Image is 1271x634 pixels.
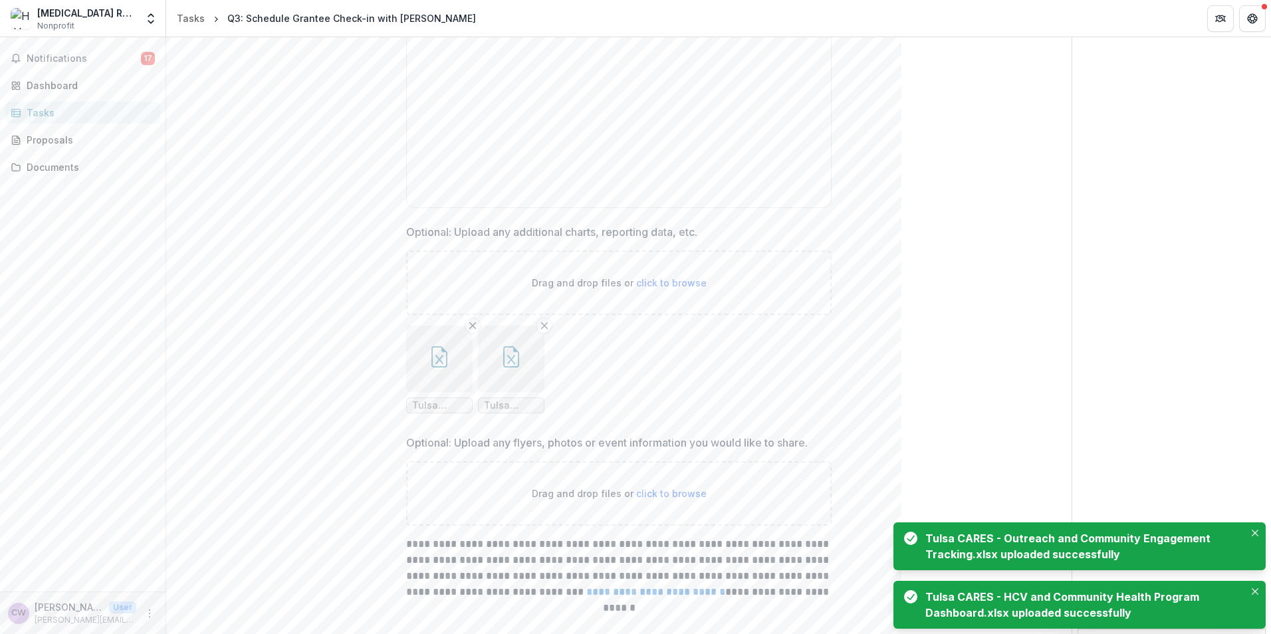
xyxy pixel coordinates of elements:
[5,48,160,69] button: Notifications17
[35,614,136,626] p: [PERSON_NAME][EMAIL_ADDRESS][DOMAIN_NAME]
[142,5,160,32] button: Open entity switcher
[412,400,467,411] span: Tulsa CARES - HCV and Community Health Program Dashboard.xlsx
[925,530,1239,562] div: Tulsa CARES - Outreach and Community Engagement Tracking.xlsx uploaded successfully
[1239,5,1266,32] button: Get Help
[177,11,205,25] div: Tasks
[172,9,481,28] nav: breadcrumb
[406,326,473,413] div: Remove FileTulsa CARES - HCV and Community Health Program Dashboard.xlsx
[11,8,32,29] img: HIV Resource Consortium Inc
[536,318,552,334] button: Remove File
[406,224,697,240] p: Optional: Upload any additional charts, reporting data, etc.
[27,78,150,92] div: Dashboard
[11,609,26,617] div: Carly Senger Wignarajah
[484,400,538,411] span: Tulsa CARES - Outreach and Community Engagement Tracking.xlsx
[1207,5,1234,32] button: Partners
[5,156,160,178] a: Documents
[227,11,476,25] div: Q3: Schedule Grantee Check-in with [PERSON_NAME]
[925,589,1239,621] div: Tulsa CARES - HCV and Community Health Program Dashboard.xlsx uploaded successfully
[35,600,104,614] p: [PERSON_NAME] [PERSON_NAME]
[5,129,160,151] a: Proposals
[142,605,158,621] button: More
[478,326,544,413] div: Remove FileTulsa CARES - Outreach and Community Engagement Tracking.xlsx
[27,133,150,147] div: Proposals
[532,486,707,500] p: Drag and drop files or
[636,488,707,499] span: click to browse
[27,106,150,120] div: Tasks
[109,601,136,613] p: User
[5,74,160,96] a: Dashboard
[1247,525,1263,541] button: Close
[141,52,155,65] span: 17
[5,102,160,124] a: Tasks
[27,160,150,174] div: Documents
[465,318,481,334] button: Remove File
[37,20,74,32] span: Nonprofit
[406,435,808,451] p: Optional: Upload any flyers, photos or event information you would like to share.
[636,277,707,288] span: click to browse
[37,6,136,20] div: [MEDICAL_DATA] Resource Consortium Inc
[1247,583,1263,599] button: Close
[27,53,141,64] span: Notifications
[172,9,210,28] a: Tasks
[532,276,707,290] p: Drag and drop files or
